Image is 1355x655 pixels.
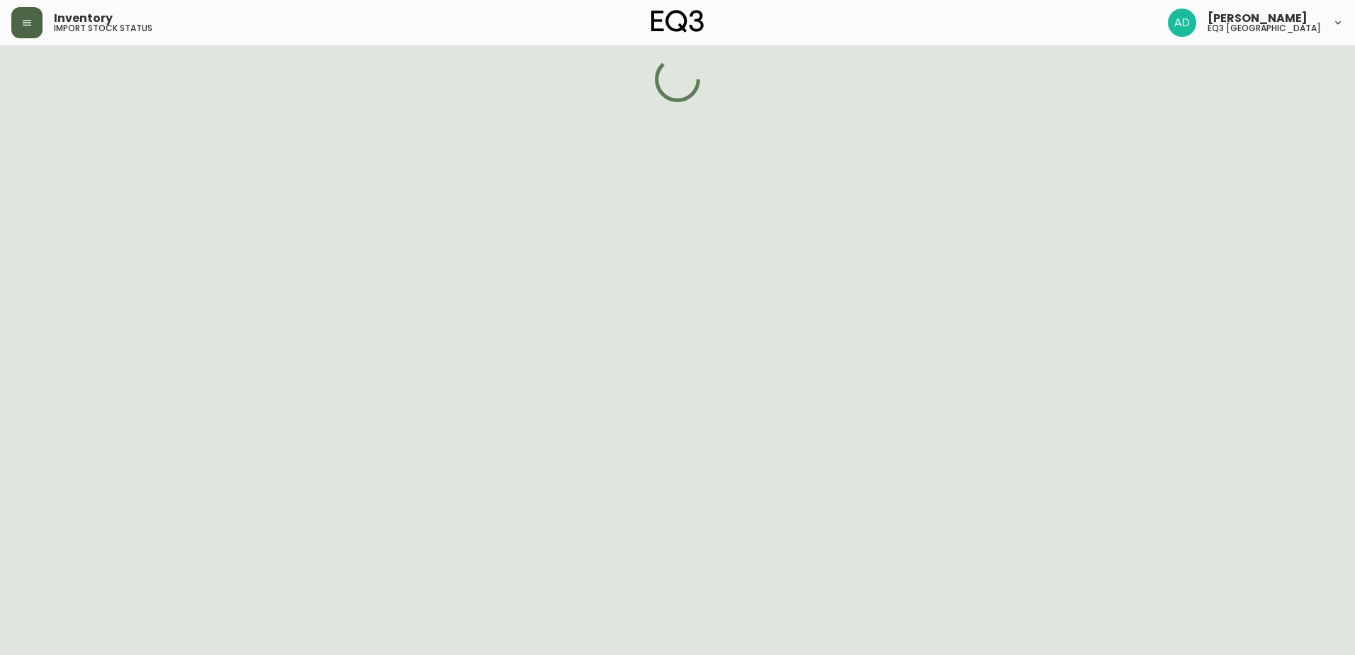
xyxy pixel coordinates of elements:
img: logo [651,10,704,33]
h5: eq3 [GEOGRAPHIC_DATA] [1208,24,1321,33]
img: 308eed972967e97254d70fe596219f44 [1168,9,1196,37]
span: Inventory [54,13,113,24]
h5: import stock status [54,24,152,33]
span: [PERSON_NAME] [1208,13,1308,24]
